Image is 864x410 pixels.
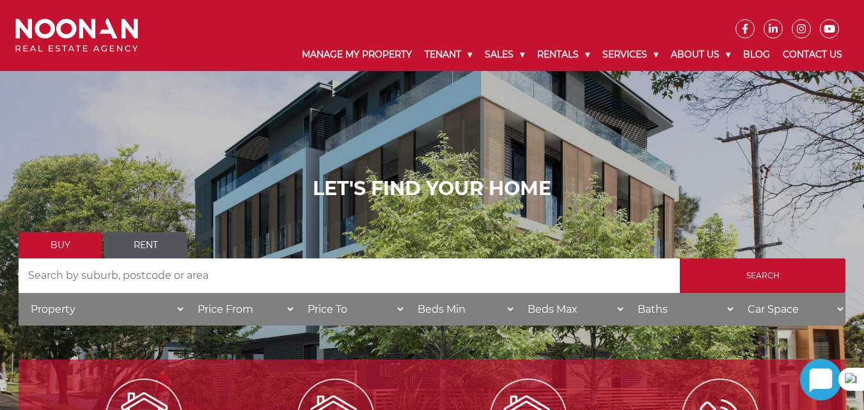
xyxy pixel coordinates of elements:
[19,232,102,258] a: Buy
[664,38,737,71] a: About Us
[596,38,664,71] a: Services
[478,38,531,71] a: Sales
[15,19,138,52] img: Noonan Real Estate Agency
[418,38,478,71] a: Tenant
[104,232,187,258] a: Rent
[776,38,849,71] a: Contact Us
[19,177,845,200] h1: LET'S FIND YOUR HOME
[295,38,418,71] a: Manage My Property
[19,258,680,293] input: Search by suburb, postcode or area
[531,38,596,71] a: Rentals
[680,258,845,293] input: Search
[737,38,776,71] a: Blog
